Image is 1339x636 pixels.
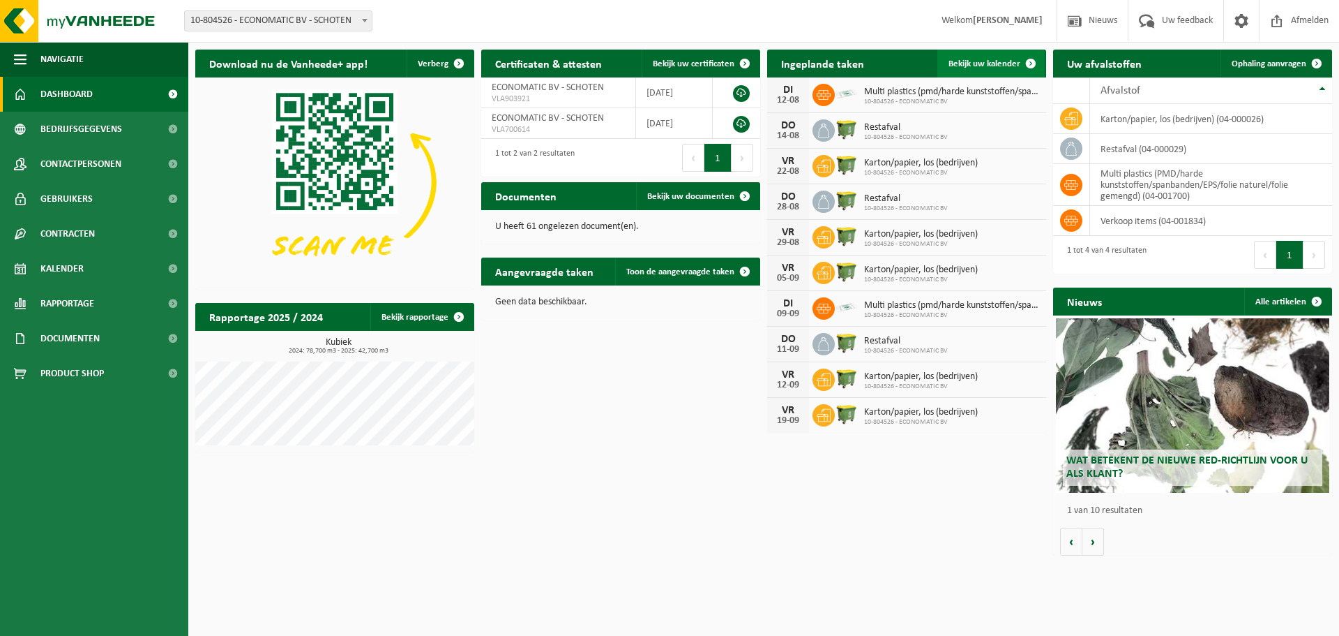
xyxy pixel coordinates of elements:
[184,10,372,31] span: 10-804526 - ECONOMATIC BV - SCHOTEN
[202,348,474,355] span: 2024: 78,700 m3 - 2025: 42,700 m3
[835,117,858,141] img: WB-1100-HPE-GN-50
[774,167,802,177] div: 22-08
[864,229,978,240] span: Karton/papier, los (bedrijven)
[948,59,1020,68] span: Bekijk uw kalender
[864,347,948,355] span: 10-804526 - ECONOMATIC BV
[370,303,473,331] a: Bekijk rapportage
[774,202,802,212] div: 28-08
[864,122,948,133] span: Restafval
[774,120,802,131] div: DO
[864,205,948,213] span: 10-804526 - ECONOMATIC BV
[767,50,878,77] h2: Ingeplande taken
[1066,455,1308,480] span: Wat betekent de nieuwe RED-richtlijn voor u als klant?
[40,77,93,112] span: Dashboard
[1303,241,1325,269] button: Next
[1090,104,1332,134] td: karton/papier, los (bedrijven) (04-000026)
[636,182,759,210] a: Bekijk uw documenten
[195,303,337,330] h2: Rapportage 2025 / 2024
[973,15,1043,26] strong: [PERSON_NAME]
[481,50,616,77] h2: Certificaten & attesten
[937,50,1045,77] a: Bekijk uw kalender
[774,227,802,238] div: VR
[835,402,858,426] img: WB-1100-HPE-GN-50
[774,274,802,283] div: 05-09
[653,59,734,68] span: Bekijk uw certificaten
[774,369,802,380] div: VR
[864,311,1039,320] span: 10-804526 - ECONOMATIC BV
[864,336,948,347] span: Restafval
[774,131,802,141] div: 14-08
[492,124,625,135] span: VLA700614
[774,380,802,390] div: 12-09
[864,371,978,383] span: Karton/papier, los (bedrijven)
[495,297,746,307] p: Geen data beschikbaar.
[202,338,474,355] h3: Kubiek
[195,77,474,287] img: Download de VHEPlus App
[1090,164,1332,206] td: multi plastics (PMD/harde kunststoffen/spanbanden/EPS/folie naturel/folie gemengd) (04-001700)
[774,262,802,274] div: VR
[636,77,713,108] td: [DATE]
[626,267,734,276] span: Toon de aangevraagde taken
[774,96,802,105] div: 12-08
[492,113,604,124] span: ECONOMATIC BV - SCHOTEN
[40,182,93,216] span: Gebruikers
[864,133,948,142] span: 10-804526 - ECONOMATIC BV
[774,298,802,309] div: DI
[1067,506,1325,516] p: 1 van 10 resultaten
[1220,50,1331,77] a: Ophaling aanvragen
[1254,241,1276,269] button: Previous
[1100,85,1140,96] span: Afvalstof
[864,98,1039,106] span: 10-804526 - ECONOMATIC BV
[495,222,746,232] p: U heeft 61 ongelezen document(en).
[774,345,802,355] div: 11-09
[864,300,1039,311] span: Multi plastics (pmd/harde kunststoffen/spanbanden/eps/folie naturel/folie gemeng...
[835,295,858,319] img: LP-SK-00500-LPE-16
[40,147,121,182] span: Contactpersonen
[1060,528,1082,556] button: Vorige
[774,309,802,319] div: 09-09
[407,50,473,77] button: Verberg
[864,240,978,249] span: 10-804526 - ECONOMATIC BV
[418,59,448,68] span: Verberg
[1244,288,1331,316] a: Alle artikelen
[185,11,372,31] span: 10-804526 - ECONOMATIC BV - SCHOTEN
[835,224,858,248] img: WB-1100-HPE-GN-50
[704,144,732,172] button: 1
[835,82,858,105] img: LP-SK-00500-LPE-16
[492,94,625,105] span: VLA903921
[1082,528,1104,556] button: Volgende
[195,50,381,77] h2: Download nu de Vanheede+ app!
[642,50,759,77] a: Bekijk uw certificaten
[864,158,978,169] span: Karton/papier, los (bedrijven)
[40,356,104,391] span: Product Shop
[774,156,802,167] div: VR
[864,265,978,276] span: Karton/papier, los (bedrijven)
[835,188,858,212] img: WB-1100-HPE-GN-50
[864,169,978,177] span: 10-804526 - ECONOMATIC BV
[481,182,570,209] h2: Documenten
[864,383,978,391] span: 10-804526 - ECONOMATIC BV
[40,112,122,147] span: Bedrijfsgegevens
[647,192,734,201] span: Bekijk uw documenten
[40,42,84,77] span: Navigatie
[40,251,84,286] span: Kalender
[774,416,802,426] div: 19-09
[615,258,759,286] a: Toon de aangevraagde taken
[864,193,948,205] span: Restafval
[1053,288,1116,315] h2: Nieuws
[40,321,100,356] span: Documenten
[835,260,858,283] img: WB-1100-HPE-GN-50
[774,405,802,416] div: VR
[774,334,802,345] div: DO
[636,108,713,139] td: [DATE]
[1056,318,1329,493] a: Wat betekent de nieuwe RED-richtlijn voor u als klant?
[732,144,753,172] button: Next
[40,216,95,251] span: Contracten
[774,238,802,248] div: 29-08
[835,367,858,390] img: WB-1100-HPE-GN-50
[835,331,858,355] img: WB-1100-HPE-GN-50
[40,286,94,321] span: Rapportage
[864,87,1039,98] span: Multi plastics (pmd/harde kunststoffen/spanbanden/eps/folie naturel/folie gemeng...
[774,84,802,96] div: DI
[492,82,604,93] span: ECONOMATIC BV - SCHOTEN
